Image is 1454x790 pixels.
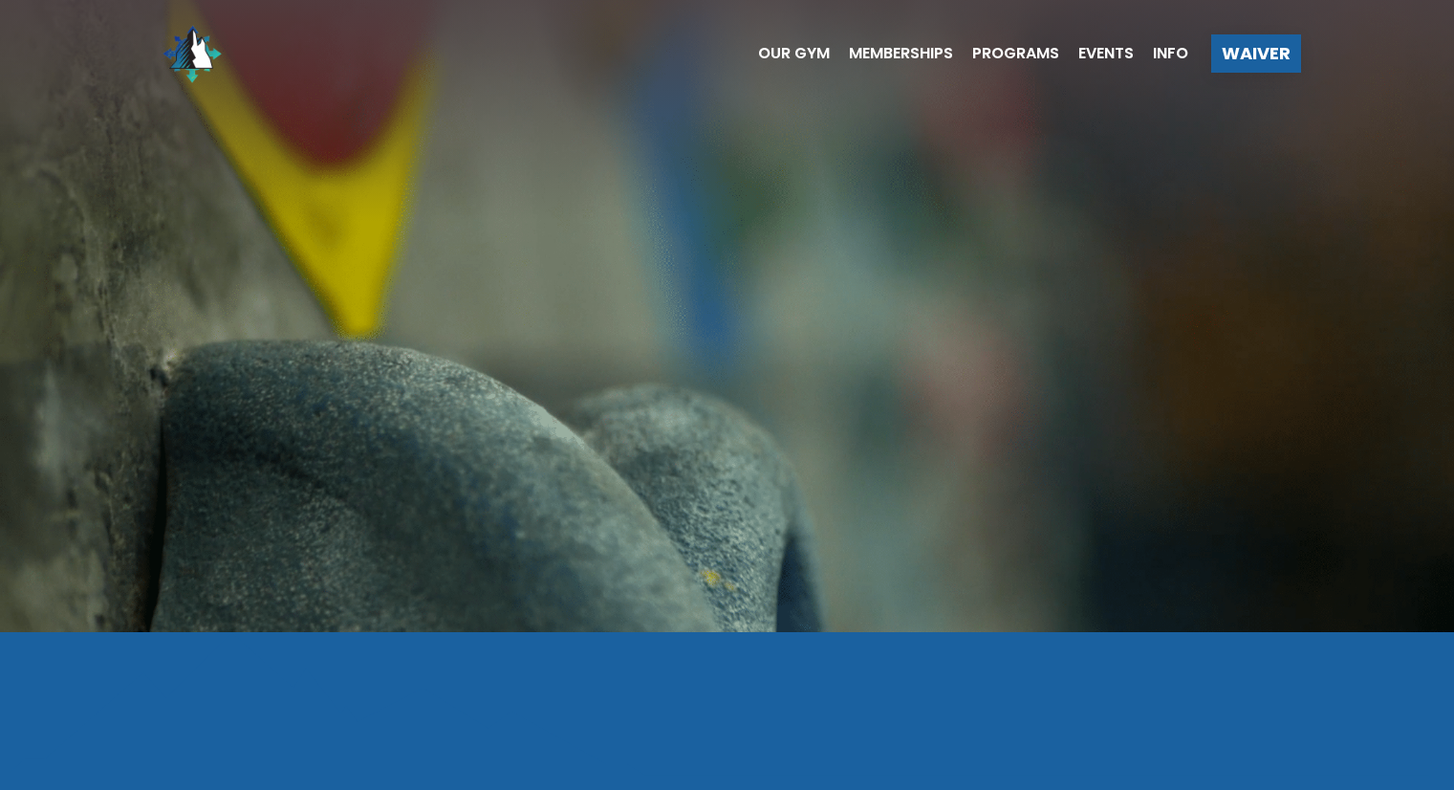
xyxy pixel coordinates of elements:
a: Waiver [1211,34,1301,73]
a: Our Gym [739,46,830,61]
a: Programs [953,46,1059,61]
span: Waiver [1222,45,1291,62]
span: Programs [972,46,1059,61]
span: Our Gym [758,46,830,61]
a: Memberships [830,46,953,61]
span: Memberships [849,46,953,61]
a: Events [1059,46,1134,61]
span: Info [1153,46,1188,61]
img: North Wall Logo [154,15,230,92]
a: Info [1134,46,1188,61]
span: Events [1078,46,1134,61]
